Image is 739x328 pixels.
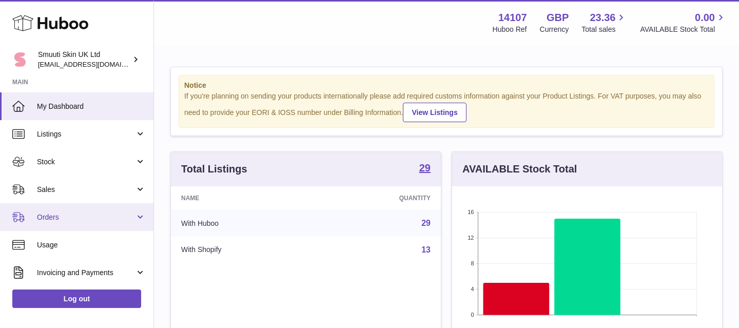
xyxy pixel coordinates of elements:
text: 8 [471,260,474,266]
a: 29 [419,163,431,175]
a: 29 [421,219,431,227]
span: Orders [37,213,135,222]
td: With Shopify [171,237,317,263]
text: 0 [471,312,474,318]
span: Invoicing and Payments [37,268,135,278]
a: 13 [421,245,431,254]
h3: Total Listings [181,162,247,176]
h3: AVAILABLE Stock Total [462,162,577,176]
a: View Listings [403,103,466,122]
img: tomi@beautyko.fi [12,52,28,67]
span: Sales [37,185,135,195]
strong: 14107 [498,11,527,25]
a: 0.00 AVAILABLE Stock Total [640,11,727,34]
a: 23.36 Total sales [581,11,627,34]
span: Total sales [581,25,627,34]
text: 4 [471,286,474,292]
strong: 29 [419,163,431,173]
span: 23.36 [590,11,615,25]
span: 0.00 [695,11,715,25]
th: Quantity [317,186,441,210]
div: Smuuti Skin UK Ltd [38,50,130,69]
span: [EMAIL_ADDRESS][DOMAIN_NAME] [38,60,151,68]
text: 12 [468,235,474,241]
strong: Notice [184,81,709,90]
text: 16 [468,209,474,215]
div: Currency [540,25,569,34]
span: My Dashboard [37,102,146,111]
div: If you're planning on sending your products internationally please add required customs informati... [184,91,709,122]
span: Usage [37,240,146,250]
strong: GBP [547,11,569,25]
span: Listings [37,129,135,139]
a: Log out [12,290,141,308]
th: Name [171,186,317,210]
span: Stock [37,157,135,167]
span: AVAILABLE Stock Total [640,25,727,34]
div: Huboo Ref [493,25,527,34]
td: With Huboo [171,210,317,237]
